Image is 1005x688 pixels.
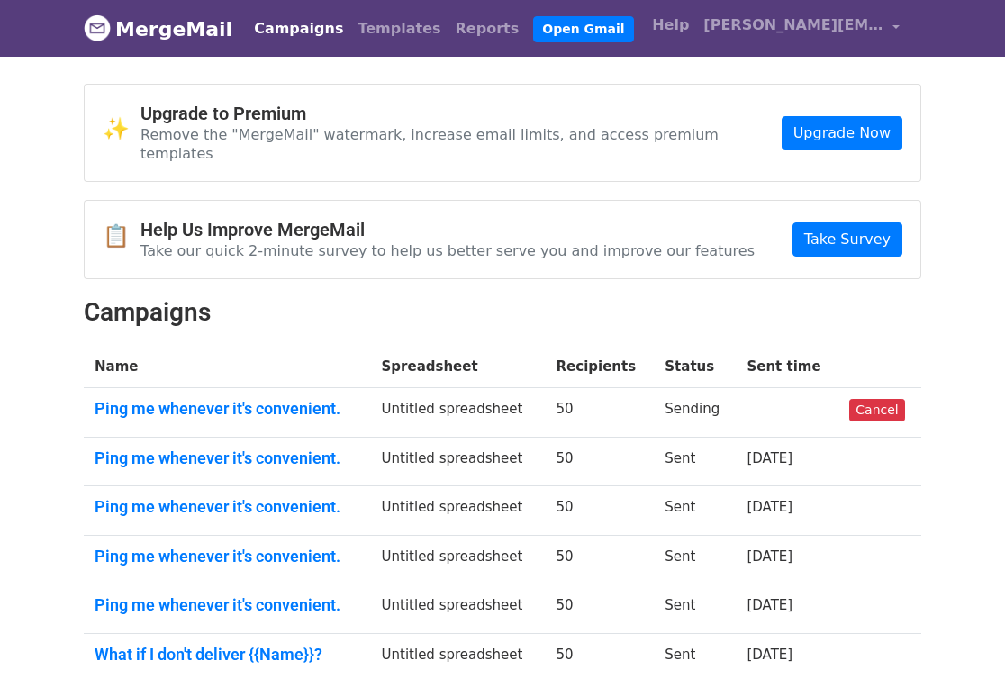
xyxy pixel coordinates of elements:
td: Sent [654,634,736,683]
a: MergeMail [84,10,232,48]
a: Ping me whenever it's convenient. [95,399,360,419]
a: Cancel [849,399,904,421]
h4: Upgrade to Premium [140,103,782,124]
a: Take Survey [792,222,902,257]
h2: Campaigns [84,297,921,328]
th: Spreadsheet [371,346,546,388]
span: 📋 [103,223,140,249]
a: Templates [350,11,448,47]
td: Sending [654,388,736,438]
a: [DATE] [747,548,792,565]
a: Ping me whenever it's convenient. [95,497,360,517]
td: Sent [654,437,736,486]
th: Recipients [546,346,655,388]
a: [DATE] [747,499,792,515]
a: Open Gmail [533,16,633,42]
td: Untitled spreadsheet [371,388,546,438]
td: 50 [546,535,655,584]
td: Untitled spreadsheet [371,634,546,683]
p: Take our quick 2-minute survey to help us better serve you and improve our features [140,241,755,260]
a: Ping me whenever it's convenient. [95,448,360,468]
td: 50 [546,584,655,634]
td: Sent [654,584,736,634]
td: 50 [546,437,655,486]
td: Sent [654,535,736,584]
th: Name [84,346,371,388]
span: [PERSON_NAME][EMAIL_ADDRESS][DOMAIN_NAME] [703,14,883,36]
a: Ping me whenever it's convenient. [95,547,360,566]
img: MergeMail logo [84,14,111,41]
td: Untitled spreadsheet [371,535,546,584]
a: Ping me whenever it's convenient. [95,595,360,615]
a: Reports [448,11,527,47]
a: Campaigns [247,11,350,47]
th: Status [654,346,736,388]
a: Help [645,7,696,43]
a: Upgrade Now [782,116,902,150]
h4: Help Us Improve MergeMail [140,219,755,240]
th: Sent time [736,346,838,388]
td: 50 [546,486,655,536]
a: [DATE] [747,647,792,663]
td: 50 [546,634,655,683]
a: What if I don't deliver {{Name}}? [95,645,360,665]
a: [DATE] [747,450,792,466]
td: Untitled spreadsheet [371,486,546,536]
td: Untitled spreadsheet [371,584,546,634]
td: 50 [546,388,655,438]
a: [PERSON_NAME][EMAIL_ADDRESS][DOMAIN_NAME] [696,7,907,50]
a: [DATE] [747,597,792,613]
td: Untitled spreadsheet [371,437,546,486]
td: Sent [654,486,736,536]
span: ✨ [103,116,140,142]
p: Remove the "MergeMail" watermark, increase email limits, and access premium templates [140,125,782,163]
